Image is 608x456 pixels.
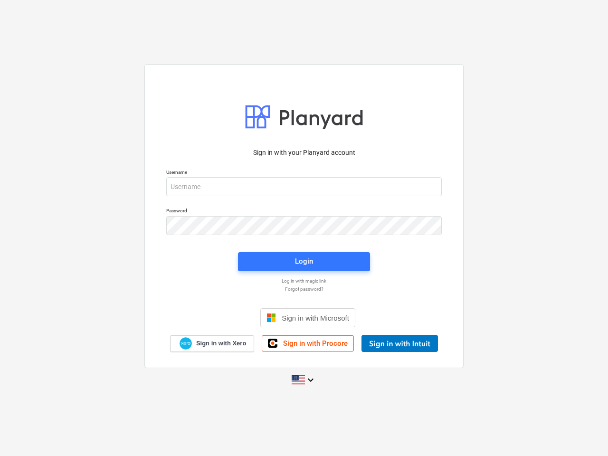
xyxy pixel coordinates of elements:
[295,255,313,267] div: Login
[266,313,276,323] img: Microsoft logo
[166,169,442,177] p: Username
[180,337,192,350] img: Xero logo
[170,335,255,352] a: Sign in with Xero
[238,252,370,271] button: Login
[282,314,349,322] span: Sign in with Microsoft
[161,278,446,284] a: Log in with magic link
[161,286,446,292] a: Forgot password?
[305,374,316,386] i: keyboard_arrow_down
[166,177,442,196] input: Username
[283,339,348,348] span: Sign in with Procore
[166,148,442,158] p: Sign in with your Planyard account
[196,339,246,348] span: Sign in with Xero
[166,208,442,216] p: Password
[262,335,354,351] a: Sign in with Procore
